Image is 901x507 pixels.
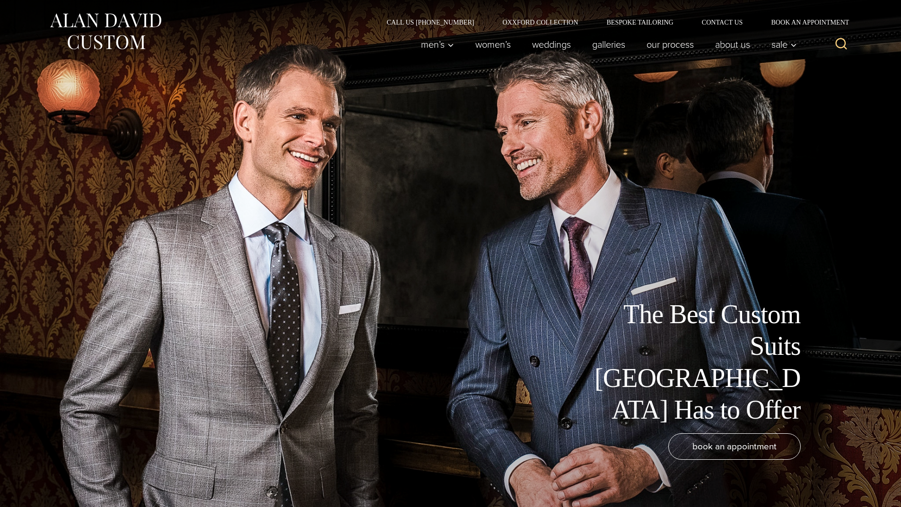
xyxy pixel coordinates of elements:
[771,40,797,49] span: Sale
[373,19,489,26] a: Call Us [PHONE_NUMBER]
[421,40,454,49] span: Men’s
[592,19,687,26] a: Bespoke Tailoring
[757,19,852,26] a: Book an Appointment
[410,35,802,54] nav: Primary Navigation
[692,439,777,453] span: book an appointment
[588,299,801,426] h1: The Best Custom Suits [GEOGRAPHIC_DATA] Has to Offer
[521,35,581,54] a: weddings
[488,19,592,26] a: Oxxford Collection
[688,19,757,26] a: Contact Us
[636,35,704,54] a: Our Process
[668,433,801,460] a: book an appointment
[373,19,853,26] nav: Secondary Navigation
[49,10,162,52] img: Alan David Custom
[704,35,761,54] a: About Us
[464,35,521,54] a: Women’s
[581,35,636,54] a: Galleries
[830,33,853,56] button: View Search Form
